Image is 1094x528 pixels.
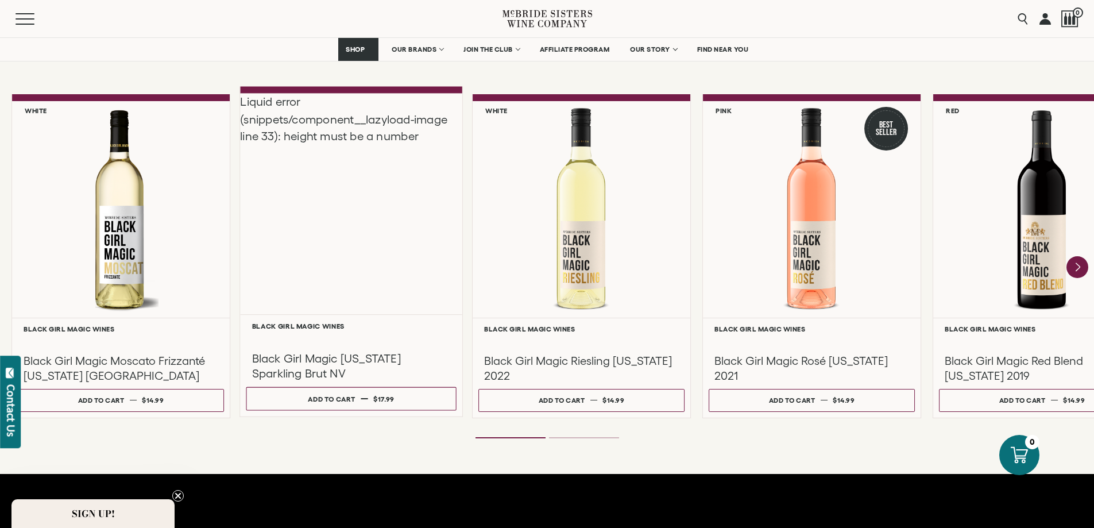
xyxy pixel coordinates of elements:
h6: Black Girl Magic Wines [484,325,679,333]
button: Add to cart $14.99 [478,389,685,412]
span: SHOP [346,45,365,53]
button: Close teaser [172,490,184,502]
div: Add to cart [999,392,1046,408]
span: 0 [1073,7,1083,18]
div: 0 [1025,435,1039,449]
button: Add to cart $14.99 [18,389,224,412]
li: Page dot 1 [476,437,546,438]
a: Pink Best Seller Black Girl Magic Rosé California Black Girl Magic Wines Black Girl Magic Rosé [U... [702,94,921,418]
div: Add to cart [308,390,355,407]
div: Add to cart [539,392,585,408]
a: AFFILIATE PROGRAM [532,38,617,61]
h3: Black Girl Magic [US_STATE] Sparkling Brut NV [252,350,451,381]
li: Page dot 2 [549,437,619,438]
h6: White [485,107,508,114]
h6: Black Girl Magic Wines [24,325,218,333]
h3: Black Girl Magic Rosé [US_STATE] 2021 [714,353,909,383]
button: Next [1066,256,1088,278]
h6: White [25,107,47,114]
span: JOIN THE CLUB [463,45,513,53]
a: SHOP [338,38,378,61]
a: FIND NEAR YOU [690,38,756,61]
a: OUR STORY [623,38,684,61]
span: AFFILIATE PROGRAM [540,45,610,53]
a: JOIN THE CLUB [456,38,527,61]
h3: Black Girl Magic Riesling [US_STATE] 2022 [484,353,679,383]
button: Mobile Menu Trigger [16,13,57,25]
h6: Pink [716,107,732,114]
a: White Black Girl Magic Riesling California Black Girl Magic Wines Black Girl Magic Riesling [US_S... [472,94,691,418]
h3: Black Girl Magic Moscato Frizzanté [US_STATE] [GEOGRAPHIC_DATA] [24,353,218,383]
span: FIND NEAR YOU [697,45,749,53]
div: Add to cart [769,392,815,408]
span: $14.99 [602,396,624,404]
span: $17.99 [373,395,395,402]
h6: Black Girl Magic Wines [714,325,909,333]
div: SIGN UP!Close teaser [11,499,175,528]
button: Add to cart $17.99 [246,387,457,410]
span: SIGN UP! [72,507,115,521]
h6: Black Girl Magic Wines [252,322,451,329]
span: OUR BRANDS [392,45,436,53]
a: Liquid error (snippets/component__lazyload-image line 33): height must be a number Black Girl Mag... [239,86,463,417]
button: Add to cart $14.99 [709,389,915,412]
span: $14.99 [142,396,164,404]
div: Contact Us [5,384,17,437]
a: White Black Girl Magic Moscato Frizzanté California NV Black Girl Magic Wines Black Girl Magic Mo... [11,94,230,418]
span: OUR STORY [630,45,670,53]
a: OUR BRANDS [384,38,450,61]
span: $14.99 [833,396,855,404]
div: Liquid error (snippets/component__lazyload-image line 33): height must be a number [240,93,462,314]
div: Add to cart [78,392,125,408]
span: $14.99 [1063,396,1085,404]
h6: Red [946,107,960,114]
